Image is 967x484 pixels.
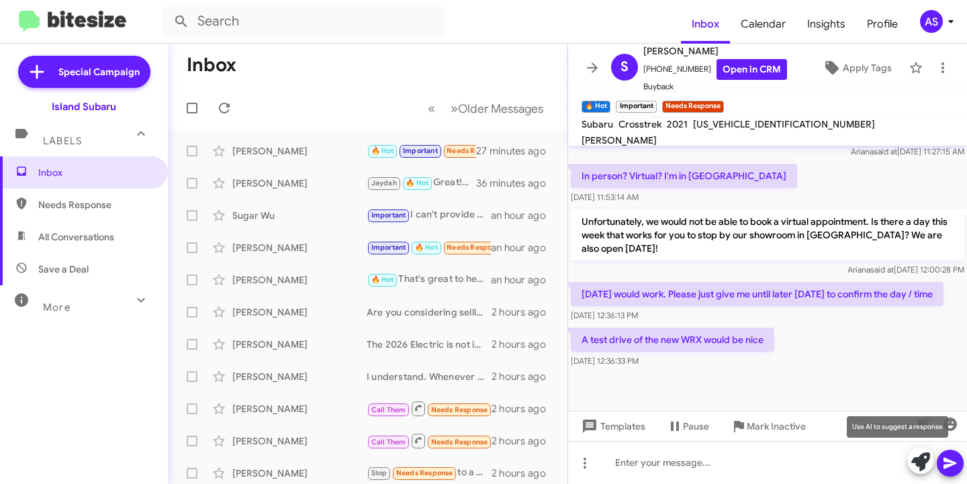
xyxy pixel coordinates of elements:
[796,5,856,44] a: Insights
[38,166,152,179] span: Inbox
[38,262,89,276] span: Save a Deal
[420,95,551,122] nav: Page navigation example
[747,414,806,438] span: Mark Inactive
[720,414,817,438] button: Mark Inactive
[643,80,787,93] span: Buyback
[447,146,504,155] span: Needs Response
[406,179,428,187] span: 🔥 Hot
[232,177,367,190] div: [PERSON_NAME]
[843,56,892,80] span: Apply Tags
[492,467,557,480] div: 2 hours ago
[371,211,406,220] span: Important
[717,59,787,80] a: Open in CRM
[730,5,796,44] span: Calendar
[403,146,438,155] span: Important
[920,10,943,33] div: AS
[667,118,688,130] span: 2021
[579,414,645,438] span: Templates
[18,56,150,88] a: Special Campaign
[643,59,787,80] span: [PHONE_NUMBER]
[367,305,492,319] div: Are you considering selling your vehicle? We can offer a great value for it. When would be most c...
[492,370,557,383] div: 2 hours ago
[371,243,406,252] span: Important
[367,175,476,191] div: Great! Early morning works perfectly. What day would you like to come in? Let’s get you an appoin...
[618,118,661,130] span: Crosstrek
[458,101,543,116] span: Older Messages
[683,414,709,438] span: Pause
[43,301,71,313] span: More
[163,5,445,38] input: Search
[443,95,551,122] button: Next
[43,135,82,147] span: Labels
[492,402,557,416] div: 2 hours ago
[396,469,453,477] span: Needs Response
[681,5,730,44] a: Inbox
[476,177,557,190] div: 36 minutes ago
[476,144,557,158] div: 27 minutes ago
[431,438,488,446] span: Needs Response
[571,356,639,366] span: [DATE] 12:36:33 PM
[693,118,875,130] span: [US_VEHICLE_IDENTIFICATION_NUMBER]
[571,328,774,352] p: A test drive of the new WRX would be nice
[38,198,152,211] span: Needs Response
[870,264,894,275] span: said at
[428,100,435,117] span: «
[874,146,897,156] span: said at
[232,402,367,416] div: [PERSON_NAME]
[571,209,964,260] p: Unfortunately, we would not be able to book a virtual appointment. Is there a day this week that ...
[232,144,367,158] div: [PERSON_NAME]
[232,338,367,351] div: [PERSON_NAME]
[431,405,488,414] span: Needs Response
[232,273,367,287] div: [PERSON_NAME]
[571,192,639,202] span: [DATE] 11:53:14 AM
[52,100,116,113] div: Island Subaru
[847,416,948,438] div: Use AI to suggest a response
[367,370,492,383] div: I understand. Whenever you're ready to discuss the Forester or have any questions, feel free to r...
[847,264,964,275] span: Ariana [DATE] 12:00:28 PM
[447,243,504,252] span: Needs Response
[491,209,557,222] div: an hour ago
[371,438,406,446] span: Call Them
[616,101,656,113] small: Important
[909,10,952,33] button: AS
[232,241,367,254] div: [PERSON_NAME]
[38,230,114,244] span: All Conversations
[568,414,656,438] button: Templates
[582,134,657,146] span: [PERSON_NAME]
[367,465,492,481] div: to a bunch of ur representatives
[367,207,491,223] div: I can't provide insurance costs, but once you choose a vehicle, I'd be happy to assist you with f...
[58,65,140,79] span: Special Campaign
[656,414,720,438] button: Pause
[371,146,394,155] span: 🔥 Hot
[491,273,557,287] div: an hour ago
[662,101,724,113] small: Needs Response
[367,432,492,449] div: Inbound Call
[582,101,610,113] small: 🔥 Hot
[187,54,236,76] h1: Inbox
[367,272,491,287] div: That's great to hear! If you're considering selling your vehicle in the future, we'd be happy to ...
[367,143,476,158] div: A test drive of the new WRX would be nice
[571,310,638,320] span: [DATE] 12:36:13 PM
[367,240,491,255] div: Hi [PERSON_NAME], we ended up purchasing from someone else, thank you!
[371,405,406,414] span: Call Them
[371,275,394,284] span: 🔥 Hot
[232,305,367,319] div: [PERSON_NAME]
[856,5,909,44] a: Profile
[811,56,903,80] button: Apply Tags
[620,56,629,78] span: S
[492,305,557,319] div: 2 hours ago
[643,43,787,59] span: [PERSON_NAME]
[371,179,397,187] span: Jaydah
[367,338,492,351] div: The 2026 Electric is not in the showroom yet, but I can help you learn more about it and schedule...
[571,164,797,188] p: In person? Virtual? I'm in [GEOGRAPHIC_DATA]
[232,370,367,383] div: [PERSON_NAME]
[232,209,367,222] div: Sugar Wu
[371,469,387,477] span: Stop
[451,100,458,117] span: »
[415,243,438,252] span: 🔥 Hot
[232,467,367,480] div: [PERSON_NAME]
[492,434,557,448] div: 2 hours ago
